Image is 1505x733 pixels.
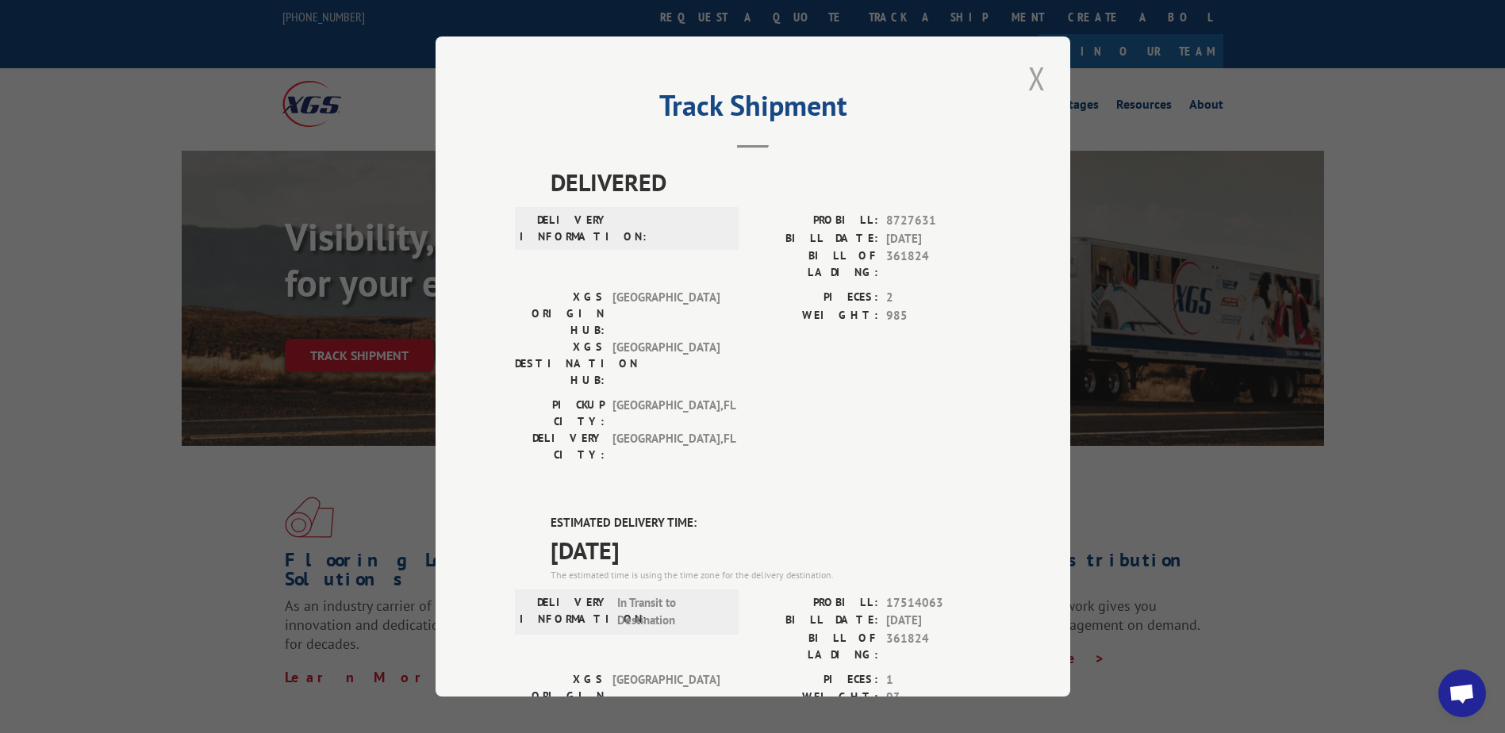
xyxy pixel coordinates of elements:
span: 17514063 [886,594,991,612]
button: Close modal [1023,56,1050,100]
span: [GEOGRAPHIC_DATA] , FL [612,397,720,430]
label: WEIGHT: [753,689,878,707]
span: 361824 [886,630,991,663]
label: BILL DATE: [753,612,878,630]
label: DELIVERY INFORMATION: [520,212,609,245]
label: BILL DATE: [753,230,878,248]
span: [DATE] [551,532,991,568]
span: [GEOGRAPHIC_DATA] , FL [612,430,720,463]
span: DELIVERED [551,164,991,200]
span: [GEOGRAPHIC_DATA] [612,289,720,339]
label: DELIVERY INFORMATION: [520,594,609,630]
label: WEIGHT: [753,307,878,325]
label: PROBILL: [753,212,878,230]
a: Open chat [1438,670,1486,717]
label: PIECES: [753,289,878,307]
span: 1 [886,671,991,689]
span: [GEOGRAPHIC_DATA] [612,339,720,389]
span: 8727631 [886,212,991,230]
label: PICKUP CITY: [515,397,605,430]
span: [GEOGRAPHIC_DATA] [612,671,720,721]
span: 361824 [886,248,991,281]
label: BILL OF LADING: [753,248,878,281]
span: [DATE] [886,612,991,630]
label: PROBILL: [753,594,878,612]
label: XGS DESTINATION HUB: [515,339,605,389]
label: XGS ORIGIN HUB: [515,289,605,339]
span: In Transit to Destination [617,594,724,630]
span: 2 [886,289,991,307]
label: XGS ORIGIN HUB: [515,671,605,721]
span: 985 [886,307,991,325]
span: [DATE] [886,230,991,248]
label: PIECES: [753,671,878,689]
h2: Track Shipment [515,94,991,125]
label: ESTIMATED DELIVERY TIME: [551,514,991,532]
div: The estimated time is using the time zone for the delivery destination. [551,568,991,582]
label: DELIVERY CITY: [515,430,605,463]
span: 93 [886,689,991,707]
label: BILL OF LADING: [753,630,878,663]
